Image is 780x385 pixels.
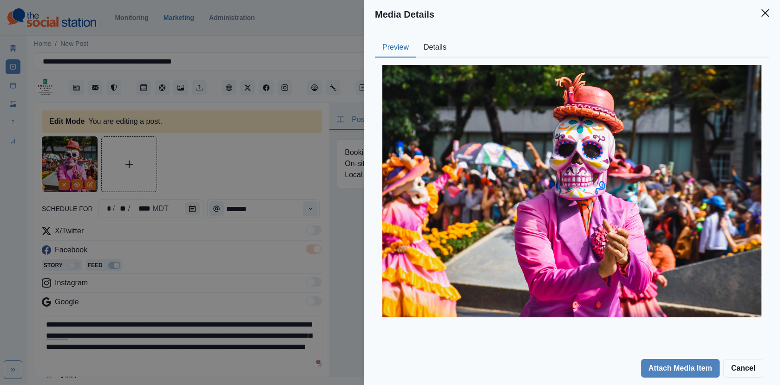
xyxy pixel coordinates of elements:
button: Details [416,38,454,58]
button: Cancel [723,359,763,378]
button: Attach Media Item [641,359,720,378]
button: Close [756,4,774,22]
button: Preview [375,38,416,58]
img: cfxoevnotby3cyxoknxm [382,65,761,317]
